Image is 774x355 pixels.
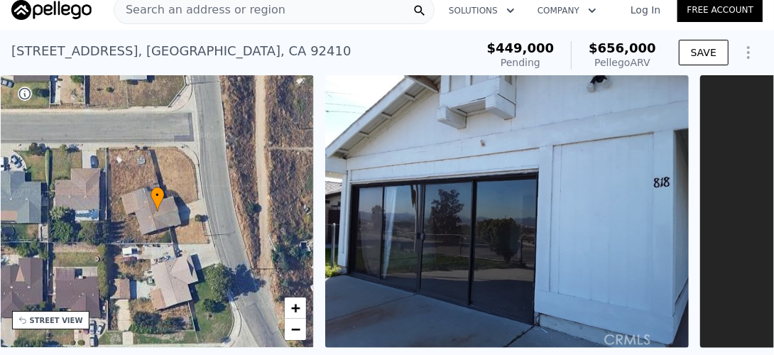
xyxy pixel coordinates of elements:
[285,319,306,340] a: Zoom out
[589,55,656,70] div: Pellego ARV
[114,1,285,18] span: Search an address or region
[487,40,555,55] span: $449,000
[679,40,729,65] button: SAVE
[11,41,351,61] div: [STREET_ADDRESS] , [GEOGRAPHIC_DATA] , CA 92410
[30,315,83,326] div: STREET VIEW
[151,189,165,202] span: •
[151,187,165,212] div: •
[291,320,300,338] span: −
[291,299,300,317] span: +
[589,40,656,55] span: $656,000
[734,38,763,67] button: Show Options
[325,75,689,348] img: Sale: 166102466 Parcel: 15013984
[285,297,306,319] a: Zoom in
[614,3,677,17] a: Log In
[487,55,555,70] div: Pending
